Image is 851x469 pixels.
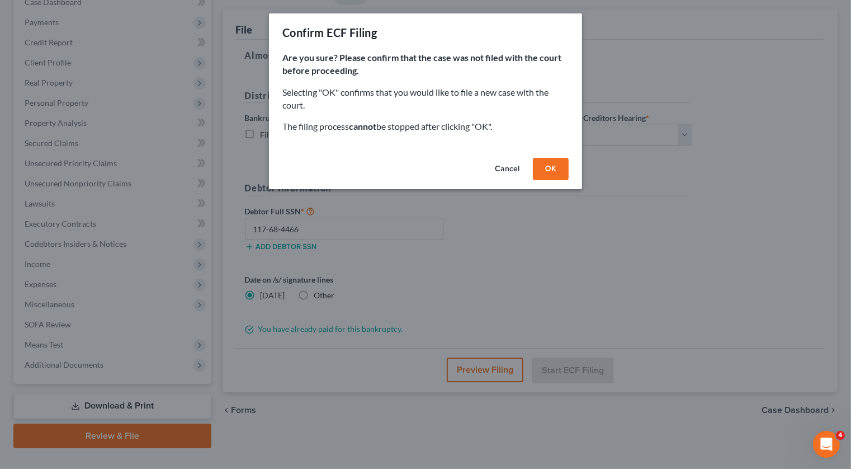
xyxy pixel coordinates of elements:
span: 4 [836,431,845,440]
p: Selecting "OK" confirms that you would like to file a new case with the court. [282,86,569,112]
strong: Are you sure? Please confirm that the case was not filed with the court before proceeding. [282,52,561,76]
div: Confirm ECF Filing [282,25,377,40]
p: The filing process be stopped after clicking "OK". [282,120,569,133]
button: OK [533,158,569,180]
iframe: Intercom live chat [813,431,840,458]
button: Cancel [486,158,528,180]
strong: cannot [349,121,376,132]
